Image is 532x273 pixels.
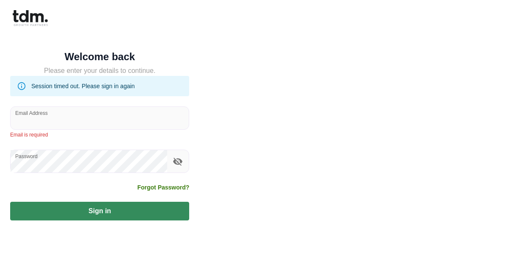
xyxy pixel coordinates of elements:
[31,78,135,94] div: Session timed out. Please sign in again
[10,53,189,61] h5: Welcome back
[10,202,189,220] button: Sign in
[10,66,189,76] h5: Please enter your details to continue.
[15,153,38,160] label: Password
[15,109,48,117] label: Email Address
[171,154,185,169] button: toggle password visibility
[137,183,189,192] a: Forgot Password?
[10,131,189,139] p: Email is required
